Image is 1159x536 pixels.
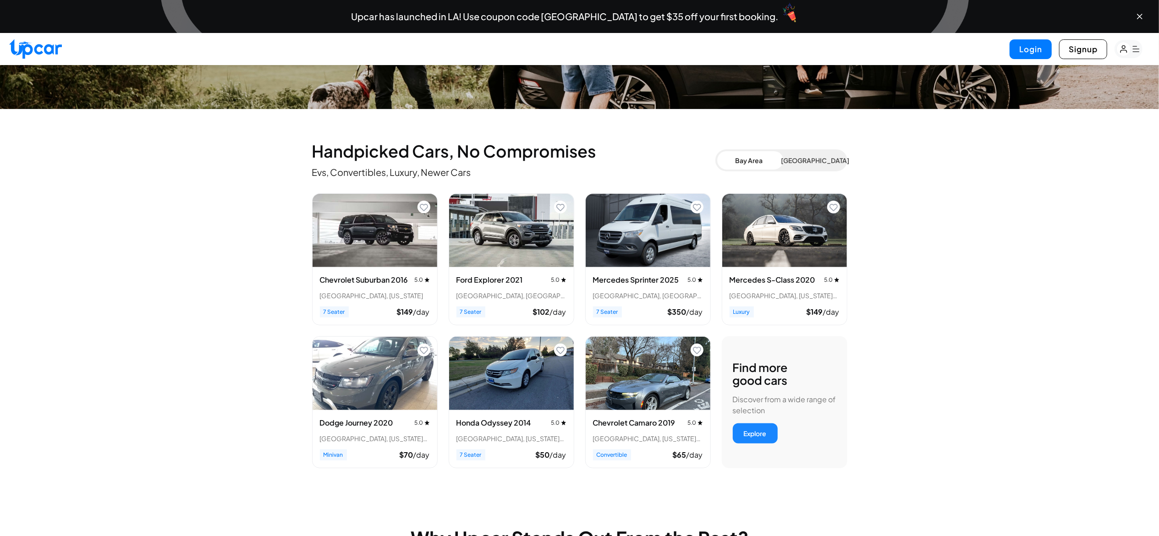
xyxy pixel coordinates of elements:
[550,307,566,317] span: /day
[456,434,566,443] div: [GEOGRAPHIC_DATA], [US_STATE] • 1 trips
[413,307,430,317] span: /day
[807,307,823,317] span: $ 149
[687,450,703,459] span: /day
[698,420,703,425] img: star
[320,274,408,285] h3: Chevrolet Suburban 2016
[415,276,430,284] span: 5.0
[593,417,676,428] h3: Chevrolet Camaro 2019
[730,306,754,317] span: Luxury
[585,336,711,468] div: View details for Chevrolet Camaro 2019
[456,306,485,317] span: 7 Seater
[733,361,788,387] h3: Find more good cars
[823,307,840,317] span: /day
[415,419,430,427] span: 5.0
[536,450,550,459] span: $ 50
[691,344,703,356] button: Add to favorites
[733,423,778,443] button: Explore
[449,193,574,325] div: View details for Ford Explorer 2021
[1135,12,1144,21] button: Close banner
[586,337,710,410] img: Chevrolet Camaro 2019
[417,344,430,356] button: Add to favorites
[834,277,840,282] img: star
[730,291,840,300] div: [GEOGRAPHIC_DATA], [US_STATE] • 2 trips
[1059,39,1107,59] button: Signup
[730,274,815,285] h3: Mercedes S-Class 2020
[413,450,430,459] span: /day
[424,420,430,425] img: star
[320,449,347,460] span: Minivan
[320,434,430,443] div: [GEOGRAPHIC_DATA], [US_STATE] • 1 trips
[449,336,574,468] div: View details for Honda Odyssey 2014
[722,193,847,325] div: View details for Mercedes S-Class 2020
[533,307,550,317] span: $ 102
[691,201,703,213] button: Add to favorites
[449,194,574,267] img: Ford Explorer 2021
[687,307,703,317] span: /day
[673,450,687,459] span: $ 65
[449,337,574,410] img: Honda Odyssey 2014
[456,449,485,460] span: 7 Seater
[688,276,703,284] span: 5.0
[561,420,566,425] img: star
[593,434,703,443] div: [GEOGRAPHIC_DATA], [US_STATE] • 2 trips
[400,450,413,459] span: $ 70
[312,166,715,179] p: Evs, Convertibles, Luxury, Newer Cars
[550,450,566,459] span: /day
[456,274,523,285] h3: Ford Explorer 2021
[313,194,437,267] img: Chevrolet Suburban 2016
[320,417,393,428] h3: Dodge Journey 2020
[313,337,437,410] img: Dodge Journey 2020
[668,307,687,317] span: $ 350
[688,419,703,427] span: 5.0
[824,276,840,284] span: 5.0
[352,12,779,21] span: Upcar has launched in LA! Use coupon code [GEOGRAPHIC_DATA] to get $35 off your first booking.
[827,201,840,213] button: Add to favorites
[593,306,622,317] span: 7 Seater
[561,277,566,282] img: star
[1010,39,1052,59] button: Login
[456,417,531,428] h3: Honda Odyssey 2014
[456,291,566,300] div: [GEOGRAPHIC_DATA], [GEOGRAPHIC_DATA] • 2 trips
[722,194,847,267] img: Mercedes S-Class 2020
[733,394,836,416] p: Discover from a wide range of selection
[424,277,430,282] img: star
[698,277,703,282] img: star
[593,449,631,460] span: Convertible
[554,344,567,356] button: Add to favorites
[312,193,438,325] div: View details for Chevrolet Suburban 2016
[554,201,567,213] button: Add to favorites
[312,142,715,160] h2: Handpicked Cars, No Compromises
[320,306,349,317] span: 7 Seater
[717,151,781,170] button: Bay Area
[781,151,846,170] button: [GEOGRAPHIC_DATA]
[320,291,430,300] div: [GEOGRAPHIC_DATA], [US_STATE]
[593,291,703,300] div: [GEOGRAPHIC_DATA], [GEOGRAPHIC_DATA]
[585,193,711,325] div: View details for Mercedes Sprinter 2025
[9,39,62,59] img: Upcar Logo
[586,194,710,267] img: Mercedes Sprinter 2025
[417,201,430,213] button: Add to favorites
[551,276,566,284] span: 5.0
[593,274,679,285] h3: Mercedes Sprinter 2025
[551,419,566,427] span: 5.0
[312,336,438,468] div: View details for Dodge Journey 2020
[397,307,413,317] span: $ 149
